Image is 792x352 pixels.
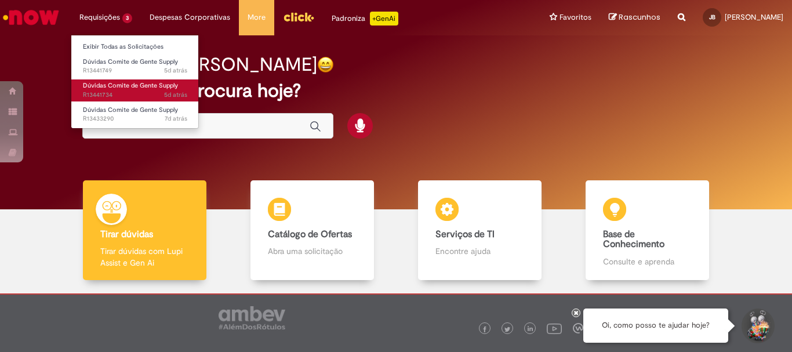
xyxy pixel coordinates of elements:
span: More [248,12,266,23]
span: Dúvidas Comite de Gente Supply [83,106,178,114]
time: 23/08/2025 10:16:23 [164,90,187,99]
img: logo_footer_workplace.png [573,323,583,333]
img: happy-face.png [317,56,334,73]
span: 3 [122,13,132,23]
img: logo_footer_twitter.png [504,326,510,332]
span: 5d atrás [164,90,187,99]
span: Requisições [79,12,120,23]
h2: O que você procura hoje? [82,81,710,101]
a: Aberto R13441734 : Dúvidas Comite de Gente Supply [71,79,199,101]
b: Catálogo de Ofertas [268,228,352,240]
span: Rascunhos [619,12,660,23]
p: Consulte e aprenda [603,256,691,267]
span: JB [709,13,715,21]
span: Dúvidas Comite de Gente Supply [83,57,178,66]
span: R13433290 [83,114,187,124]
a: Catálogo de Ofertas Abra uma solicitação [228,180,396,281]
span: Favoritos [560,12,591,23]
a: Rascunhos [609,12,660,23]
a: Aberto R13433290 : Dúvidas Comite de Gente Supply [71,104,199,125]
p: +GenAi [370,12,398,26]
span: 7d atrás [165,114,187,123]
span: 5d atrás [164,66,187,75]
a: Aberto R13441749 : Dúvidas Comite de Gente Supply [71,56,199,77]
p: Tirar dúvidas com Lupi Assist e Gen Ai [100,245,188,268]
a: Base de Conhecimento Consulte e aprenda [564,180,731,281]
img: ServiceNow [1,6,61,29]
span: Dúvidas Comite de Gente Supply [83,81,178,90]
img: click_logo_yellow_360x200.png [283,8,314,26]
h2: Boa tarde, [PERSON_NAME] [82,55,317,75]
time: 23/08/2025 10:25:16 [164,66,187,75]
span: R13441734 [83,90,187,100]
ul: Requisições [71,35,199,129]
b: Base de Conhecimento [603,228,664,251]
button: Iniciar Conversa de Suporte [740,309,775,343]
p: Abra uma solicitação [268,245,356,257]
a: Tirar dúvidas Tirar dúvidas com Lupi Assist e Gen Ai [61,180,228,281]
div: Padroniza [332,12,398,26]
span: Despesas Corporativas [150,12,230,23]
a: Serviços de TI Encontre ajuda [396,180,564,281]
span: R13441749 [83,66,187,75]
p: Encontre ajuda [435,245,524,257]
span: [PERSON_NAME] [725,12,783,22]
b: Serviços de TI [435,228,495,240]
img: logo_footer_linkedin.png [528,326,533,333]
div: Oi, como posso te ajudar hoje? [583,309,728,343]
b: Tirar dúvidas [100,228,153,240]
img: logo_footer_youtube.png [547,321,562,336]
a: Exibir Todas as Solicitações [71,41,199,53]
img: logo_footer_ambev_rotulo_gray.png [219,306,285,329]
img: logo_footer_facebook.png [482,326,488,332]
time: 20/08/2025 16:04:13 [165,114,187,123]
